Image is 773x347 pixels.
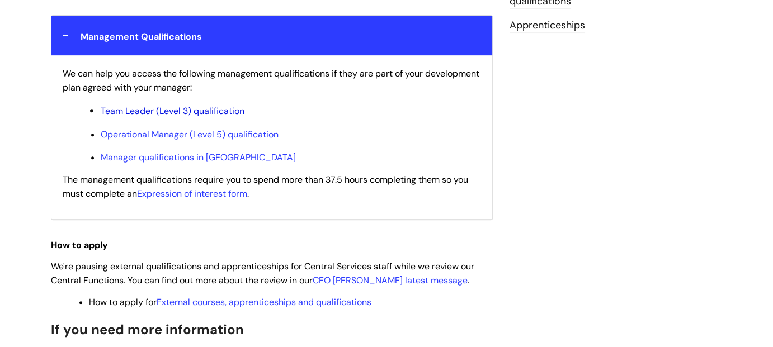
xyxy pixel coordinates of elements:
[63,68,479,93] span: We can help you access the following management qualifications if they are part of your developme...
[137,188,247,199] a: Expression of interest form
[81,31,202,42] span: Management Qualifications
[51,321,244,338] span: If you need more information
[51,239,108,251] strong: How to apply
[101,151,296,163] a: Manager qualifications in [GEOGRAPHIC_DATA]
[157,296,371,308] a: External courses, apprenticeships and qualifications
[313,274,468,286] a: CEO [PERSON_NAME] latest message
[51,260,474,286] span: We're pausing external qualifications and apprenticeships for Central Services staff while we rev...
[101,129,279,140] a: Operational Manager (Level 5) qualification
[101,105,244,117] a: Team Leader (Level 3) qualification
[63,174,468,199] span: The management qualifications require you to spend more than 37.5 hours completing them so you mu...
[510,18,585,33] a: Apprenticeships
[89,296,371,308] span: How to apply for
